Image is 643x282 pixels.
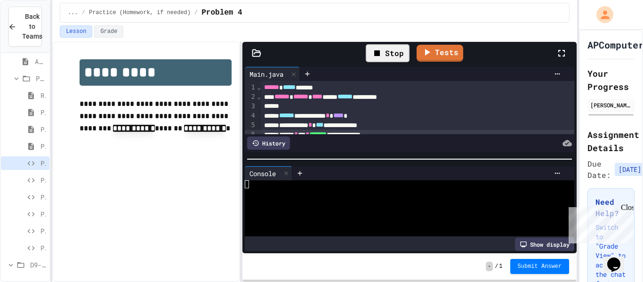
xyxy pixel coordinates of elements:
span: Submit Answer [518,263,562,270]
a: Tests [417,45,463,62]
span: Practice (Homework, if needed) [89,9,191,16]
button: Lesson [60,25,92,38]
div: [PERSON_NAME] [590,101,632,109]
div: 4 [245,111,257,121]
span: / [194,9,198,16]
div: Console [245,166,292,180]
span: Problem 5 [40,175,46,185]
div: Main.java [245,67,300,81]
div: 1 [245,83,257,92]
span: Problem 2 [40,124,46,134]
div: Main.java [245,69,288,79]
span: / [82,9,85,16]
div: Stop [366,44,410,62]
div: 5 [245,121,257,130]
span: Problem 4 [201,7,242,18]
span: 1 [499,263,502,270]
span: Problem 8 [40,226,46,236]
h2: Your Progress [587,67,635,93]
span: Fold line [257,83,261,91]
span: Problem 1 [40,107,46,117]
span: Activity [35,56,46,66]
span: Problem 3 [40,141,46,151]
div: Show display [515,238,574,251]
h3: Need Help? [595,196,627,219]
span: - [486,262,493,271]
iframe: chat widget [565,203,634,243]
span: Problem 6 [40,192,46,202]
div: 3 [245,102,257,111]
button: Submit Answer [510,259,570,274]
div: My Account [587,4,616,25]
button: Back to Teams [8,7,42,47]
span: / [495,263,498,270]
span: Reference link [40,90,46,100]
span: Problem 4 [40,158,46,168]
iframe: chat widget [603,244,634,273]
span: Fold line [257,93,261,100]
span: Problem 7 [40,209,46,219]
div: 6 [245,130,257,139]
button: Grade [94,25,123,38]
span: Back to Teams [22,12,42,41]
div: Console [245,169,281,178]
span: Problem 9: Temperature Converter [40,243,46,253]
span: Practice (Homework, if needed) [36,73,46,83]
span: D9-11: Module Wrap Up [30,260,46,270]
div: Chat with us now!Close [4,4,65,60]
h2: Assignment Details [587,128,635,154]
div: 2 [245,92,257,102]
span: ... [68,9,78,16]
div: History [247,137,290,150]
span: Due Date: [587,158,611,181]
